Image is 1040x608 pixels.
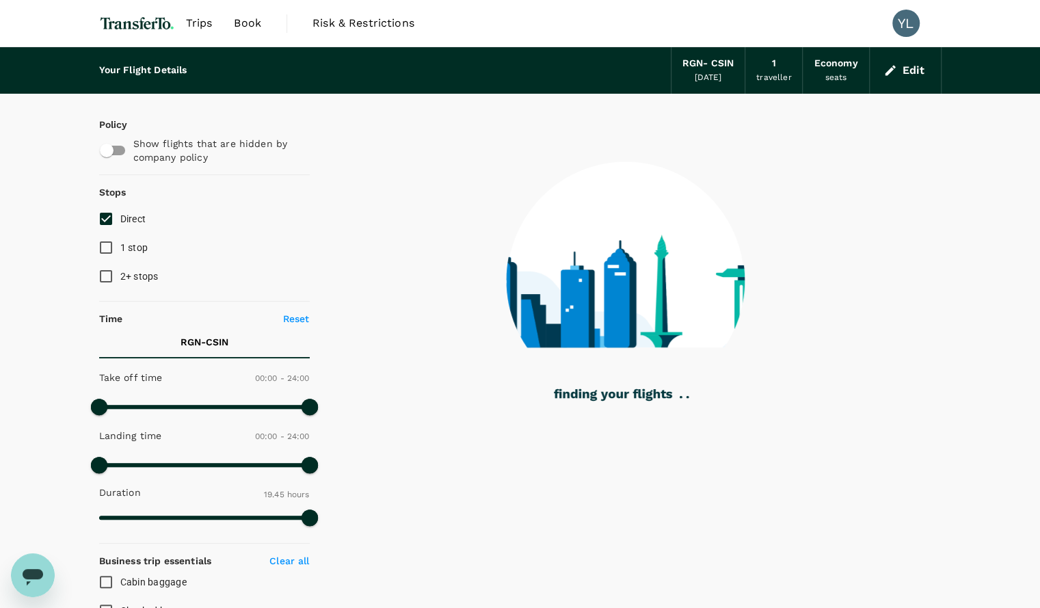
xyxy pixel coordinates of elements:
[120,577,187,587] span: Cabin baggage
[312,15,414,31] span: Risk & Restrictions
[283,312,310,326] p: Reset
[682,56,734,71] div: RGN - CSIN
[269,554,309,568] p: Clear all
[99,63,187,78] div: Your Flight Details
[99,187,126,198] strong: Stops
[694,71,721,85] div: [DATE]
[99,555,212,566] strong: Business trip essentials
[99,8,175,38] img: TransferTo Investments Pte Ltd
[234,15,261,31] span: Book
[99,486,141,499] p: Duration
[814,56,857,71] div: Economy
[264,490,310,499] span: 19.45 hours
[255,432,310,441] span: 00:00 - 24:00
[255,373,310,383] span: 00:00 - 24:00
[772,56,776,71] div: 1
[186,15,213,31] span: Trips
[99,429,162,442] p: Landing time
[686,396,689,398] g: .
[680,396,682,398] g: .
[881,60,930,81] button: Edit
[11,553,55,597] iframe: Button to launch messaging window
[756,71,791,85] div: traveller
[99,118,111,131] p: Policy
[554,389,672,401] g: finding your flights
[99,371,163,384] p: Take off time
[120,213,146,224] span: Direct
[99,312,123,326] p: Time
[120,242,148,253] span: 1 stop
[120,271,159,282] span: 2+ stops
[133,137,300,164] p: Show flights that are hidden by company policy
[892,10,920,37] div: YL
[181,335,228,349] p: RGN - CSIN
[825,71,847,85] div: seats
